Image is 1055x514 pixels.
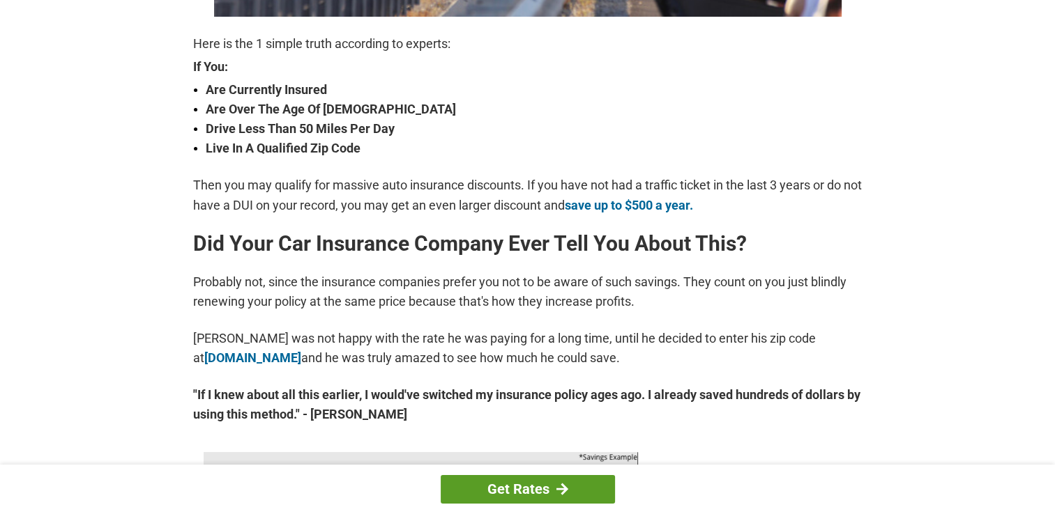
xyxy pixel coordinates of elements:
h2: Did Your Car Insurance Company Ever Tell You About This? [193,233,863,255]
p: Probably not, since the insurance companies prefer you not to be aware of such savings. They coun... [193,272,863,311]
a: [DOMAIN_NAME] [204,350,301,365]
a: Get Rates [441,475,615,504]
strong: Live In A Qualified Zip Code [206,139,863,158]
p: Then you may qualify for massive auto insurance discounts. If you have not had a traffic ticket i... [193,176,863,215]
p: Here is the 1 simple truth according to experts: [193,34,863,54]
strong: Are Over The Age Of [DEMOGRAPHIC_DATA] [206,100,863,119]
p: [PERSON_NAME] was not happy with the rate he was paying for a long time, until he decided to ente... [193,329,863,368]
strong: "If I knew about all this earlier, I would've switched my insurance policy ages ago. I already sa... [193,385,863,424]
strong: Are Currently Insured [206,80,863,100]
strong: If You: [193,61,863,73]
a: save up to $500 a year. [565,198,693,212]
strong: Drive Less Than 50 Miles Per Day [206,119,863,139]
